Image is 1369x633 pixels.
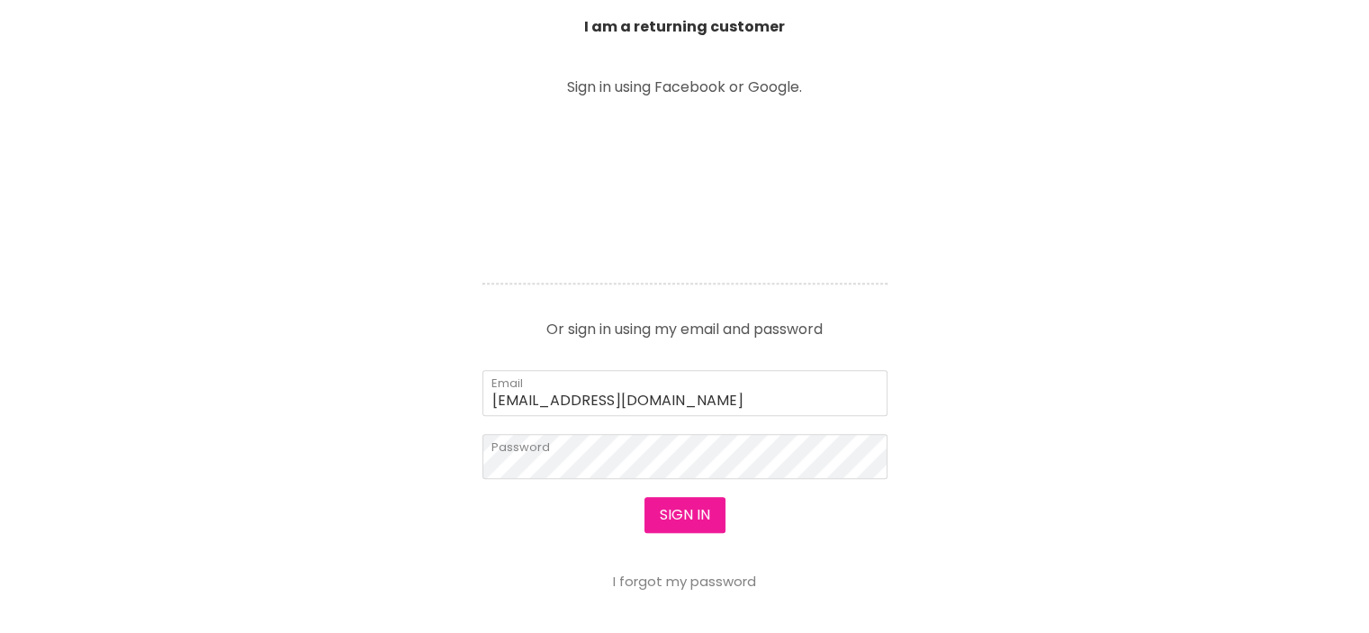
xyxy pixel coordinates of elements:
[644,497,725,533] button: Sign in
[482,308,887,337] p: Or sign in using my email and password
[584,16,785,37] b: I am a returning customer
[482,120,887,255] iframe: Social Login Buttons
[613,572,756,591] a: I forgot my password
[482,80,887,95] p: Sign in using Facebook or Google.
